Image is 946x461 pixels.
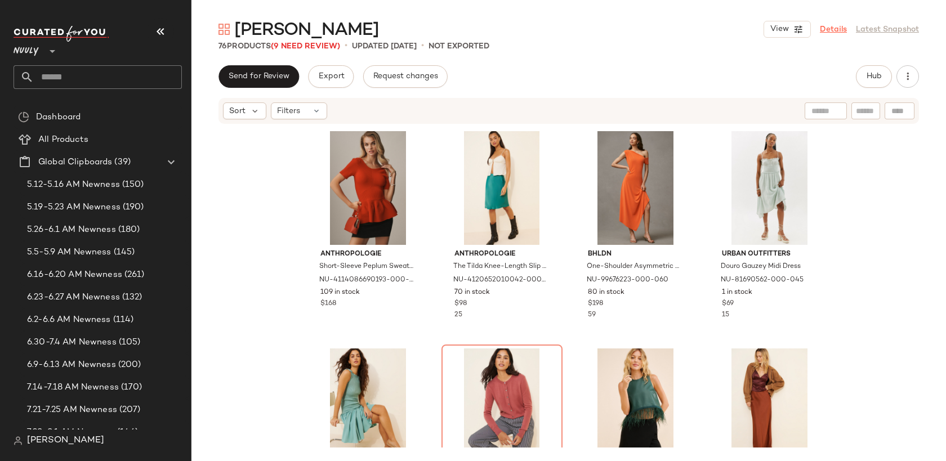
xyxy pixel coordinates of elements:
span: Send for Review [228,72,289,81]
span: (105) [117,336,141,349]
span: Urban Outfitters [722,249,817,259]
span: $168 [320,299,336,309]
span: The Tilda Knee-Length Slip Skirt [453,262,548,272]
span: (207) [117,404,141,417]
span: Nuuly [14,38,39,59]
span: Douro Gauzey Midi Dress [721,262,801,272]
span: [PERSON_NAME] [27,434,104,447]
span: 6.9-6.13 AM Newness [27,359,116,372]
span: $198 [588,299,603,309]
span: (146) [115,426,139,439]
img: 4114086690193_060_b [311,131,425,245]
span: NU-4114086690193-000-060 [319,275,414,285]
span: $98 [454,299,467,309]
span: NU-81690562-000-045 [721,275,804,285]
a: Details [820,24,847,35]
span: 80 in stock [588,288,624,298]
span: 25 [454,311,462,319]
span: 7.14-7.18 AM Newness [27,381,119,394]
span: (200) [116,359,141,372]
span: 1 in stock [722,288,752,298]
span: Short-Sleeve Peplum Sweater [319,262,414,272]
span: • [345,39,347,53]
span: 15 [722,311,729,319]
p: Not Exported [429,41,489,52]
span: 5.5-5.9 AM Newness [27,246,111,259]
img: 99676223_060_b [579,131,692,245]
span: Sort [229,105,246,117]
span: Request changes [373,72,438,81]
div: Products [218,41,340,52]
p: updated [DATE] [352,41,417,52]
img: svg%3e [14,436,23,445]
span: (132) [120,291,142,304]
img: svg%3e [218,24,230,35]
span: 5.19-5.23 AM Newness [27,201,121,214]
span: 59 [588,311,596,319]
span: (261) [122,268,145,281]
span: (150) [120,178,144,191]
span: (190) [121,201,144,214]
img: cfy_white_logo.C9jOOHJF.svg [14,26,109,42]
span: All Products [38,133,88,146]
span: (170) [119,381,142,394]
span: Hub [866,72,882,81]
img: 4120652010042_046_b [445,131,559,245]
span: NU-99676223-000-060 [587,275,668,285]
span: Global Clipboards [38,156,112,169]
span: NU-4120652010042-000-046 [453,275,548,285]
span: BHLDN [588,249,683,259]
span: View [770,25,789,34]
span: Anthropologie [320,249,416,259]
span: (9 Need Review) [271,42,340,51]
span: Anthropologie [454,249,550,259]
span: (180) [116,223,140,236]
span: 7.21-7.25 AM Newness [27,404,117,417]
button: Export [308,65,354,88]
span: One-Shoulder Asymmetric Jersey Midi Dress [587,262,682,272]
span: $69 [722,299,734,309]
button: Hub [856,65,892,88]
span: 76 [218,42,227,51]
span: 70 in stock [454,288,490,298]
span: • [421,39,424,53]
span: Filters [277,105,300,117]
span: (114) [111,314,134,326]
span: 5.26-6.1 AM Newness [27,223,116,236]
span: Export [318,72,344,81]
span: Dashboard [36,111,81,124]
span: [PERSON_NAME] [234,19,380,42]
span: 6.16-6.20 AM Newness [27,268,122,281]
img: 81690562_045_b4 [713,131,826,245]
span: 6.2-6.6 AM Newness [27,314,111,326]
span: 6.30-7.4 AM Newness [27,336,117,349]
span: (39) [112,156,131,169]
span: 7.28-8.1 AM Newness [27,426,115,439]
button: View [764,21,811,38]
span: (145) [111,246,135,259]
span: 109 in stock [320,288,360,298]
button: Send for Review [218,65,299,88]
span: 6.23-6.27 AM Newness [27,291,120,304]
button: Request changes [363,65,448,88]
img: svg%3e [18,111,29,123]
span: 5.12-5.16 AM Newness [27,178,120,191]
